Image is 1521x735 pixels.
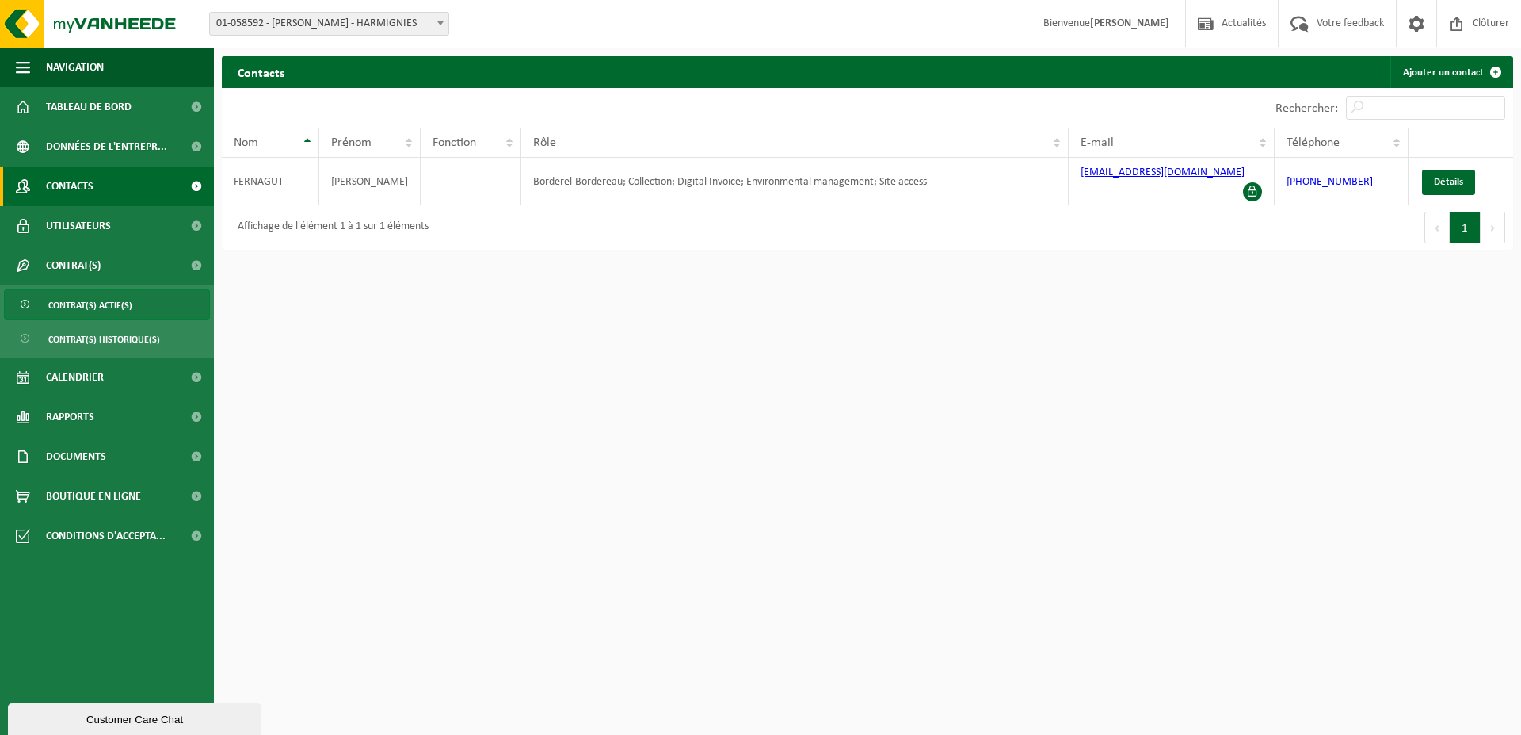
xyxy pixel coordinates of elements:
[533,136,556,149] span: Rôle
[222,158,319,205] td: FERNAGUT
[8,700,265,735] iframe: chat widget
[234,136,258,149] span: Nom
[1287,176,1373,188] a: [PHONE_NUMBER]
[48,324,160,354] span: Contrat(s) historique(s)
[46,477,141,516] span: Boutique en ligne
[521,158,1069,205] td: Borderel-Bordereau; Collection; Digital Invoice; Environmental management; Site access
[1424,212,1450,243] button: Previous
[4,289,210,320] a: Contrat(s) actif(s)
[46,397,94,437] span: Rapports
[230,213,429,242] div: Affichage de l'élément 1 à 1 sur 1 éléments
[46,206,111,246] span: Utilisateurs
[1090,17,1169,29] strong: [PERSON_NAME]
[1081,136,1114,149] span: E-mail
[46,437,106,477] span: Documents
[433,136,476,149] span: Fonction
[1481,212,1505,243] button: Next
[1287,136,1340,149] span: Téléphone
[1422,170,1475,195] a: Détails
[1450,212,1481,243] button: 1
[46,167,93,206] span: Contacts
[46,516,166,556] span: Conditions d'accepta...
[46,87,132,127] span: Tableau de bord
[46,48,104,87] span: Navigation
[1390,56,1511,88] a: Ajouter un contact
[48,290,132,320] span: Contrat(s) actif(s)
[46,246,101,285] span: Contrat(s)
[331,136,372,149] span: Prénom
[1081,167,1245,178] a: [EMAIL_ADDRESS][DOMAIN_NAME]
[319,158,421,205] td: [PERSON_NAME]
[209,12,449,36] span: 01-058592 - FERNAGUT CÉDRIC - HARMIGNIES
[4,323,210,354] a: Contrat(s) historique(s)
[210,13,448,35] span: 01-058592 - FERNAGUT CÉDRIC - HARMIGNIES
[46,358,104,397] span: Calendrier
[222,56,300,87] h2: Contacts
[46,127,167,167] span: Données de l'entrepr...
[1434,177,1463,187] span: Détails
[1275,102,1338,115] label: Rechercher:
